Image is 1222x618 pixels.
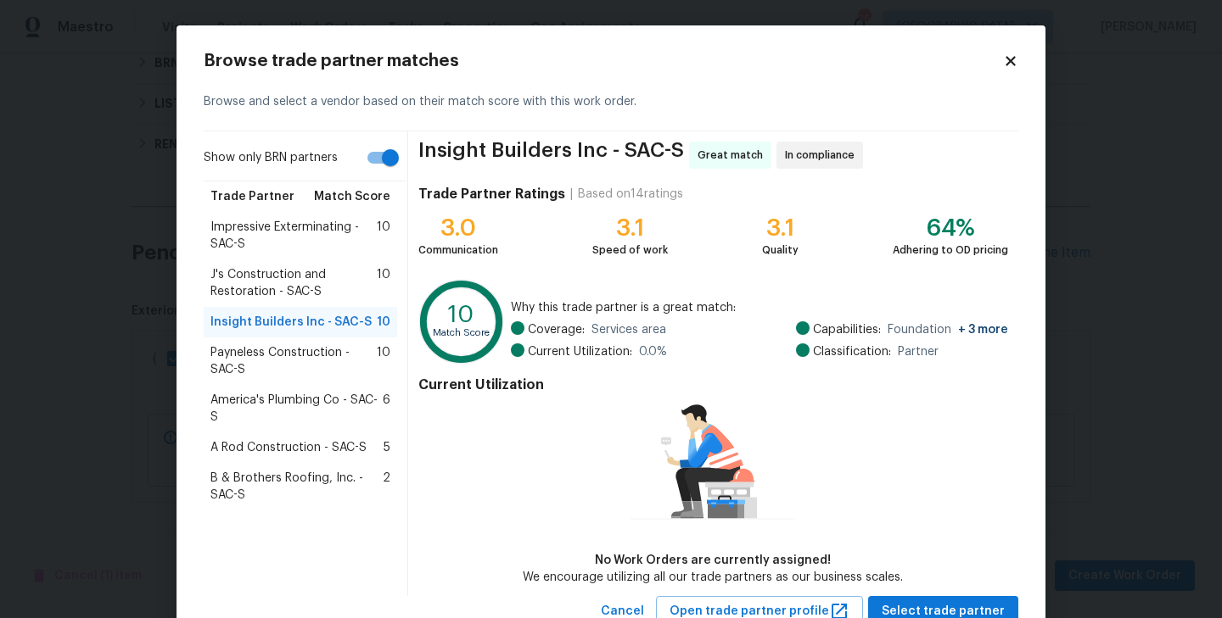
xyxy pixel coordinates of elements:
span: Why this trade partner is a great match: [511,299,1008,316]
h4: Trade Partner Ratings [418,186,565,203]
span: Partner [898,343,939,360]
span: + 3 more [958,324,1008,336]
span: 6 [383,392,390,426]
span: 10 [377,219,390,253]
h2: Browse trade partner matches [204,53,1003,70]
div: 3.1 [592,220,668,237]
span: Classification: [813,343,891,360]
span: Insight Builders Inc - SAC-S [210,314,372,331]
span: A Rod Construction - SAC-S [210,439,367,456]
span: Match Score [314,188,390,205]
div: No Work Orders are currently assigned! [523,552,903,569]
span: Insight Builders Inc - SAC-S [418,142,684,169]
div: Adhering to OD pricing [893,242,1008,259]
span: Foundation [888,321,1008,338]
span: 5 [384,439,390,456]
div: Based on 14 ratings [578,186,683,203]
span: 10 [377,266,390,300]
span: America's Plumbing Co - SAC-S [210,392,383,426]
div: Quality [762,242,799,259]
span: Capabilities: [813,321,881,338]
div: We encourage utilizing all our trade partners as our business scales. [523,569,903,586]
span: Trade Partner [210,188,294,205]
span: 10 [377,344,390,378]
div: 3.1 [762,220,799,237]
span: Impressive Exterminating - SAC-S [210,219,377,253]
span: B & Brothers Roofing, Inc. - SAC-S [210,470,383,504]
span: 0.0 % [639,343,667,360]
span: Show only BRN partners [204,149,338,167]
div: Browse and select a vendor based on their match score with this work order. [204,73,1018,131]
div: 3.0 [418,220,498,237]
span: Great match [698,147,770,164]
div: 64% [893,220,1008,237]
div: Speed of work [592,242,668,259]
span: Current Utilization: [528,343,632,360]
span: 10 [377,314,390,331]
span: In compliance [785,147,861,164]
div: | [565,186,578,203]
span: 2 [383,470,390,504]
text: 10 [448,303,474,326]
span: J's Construction and Restoration - SAC-S [210,266,377,300]
text: Match Score [433,328,490,337]
div: Communication [418,242,498,259]
h4: Current Utilization [418,376,1008,393]
span: Coverage: [528,321,585,338]
span: Services area [591,321,666,338]
span: Payneless Construction - SAC-S [210,344,377,378]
